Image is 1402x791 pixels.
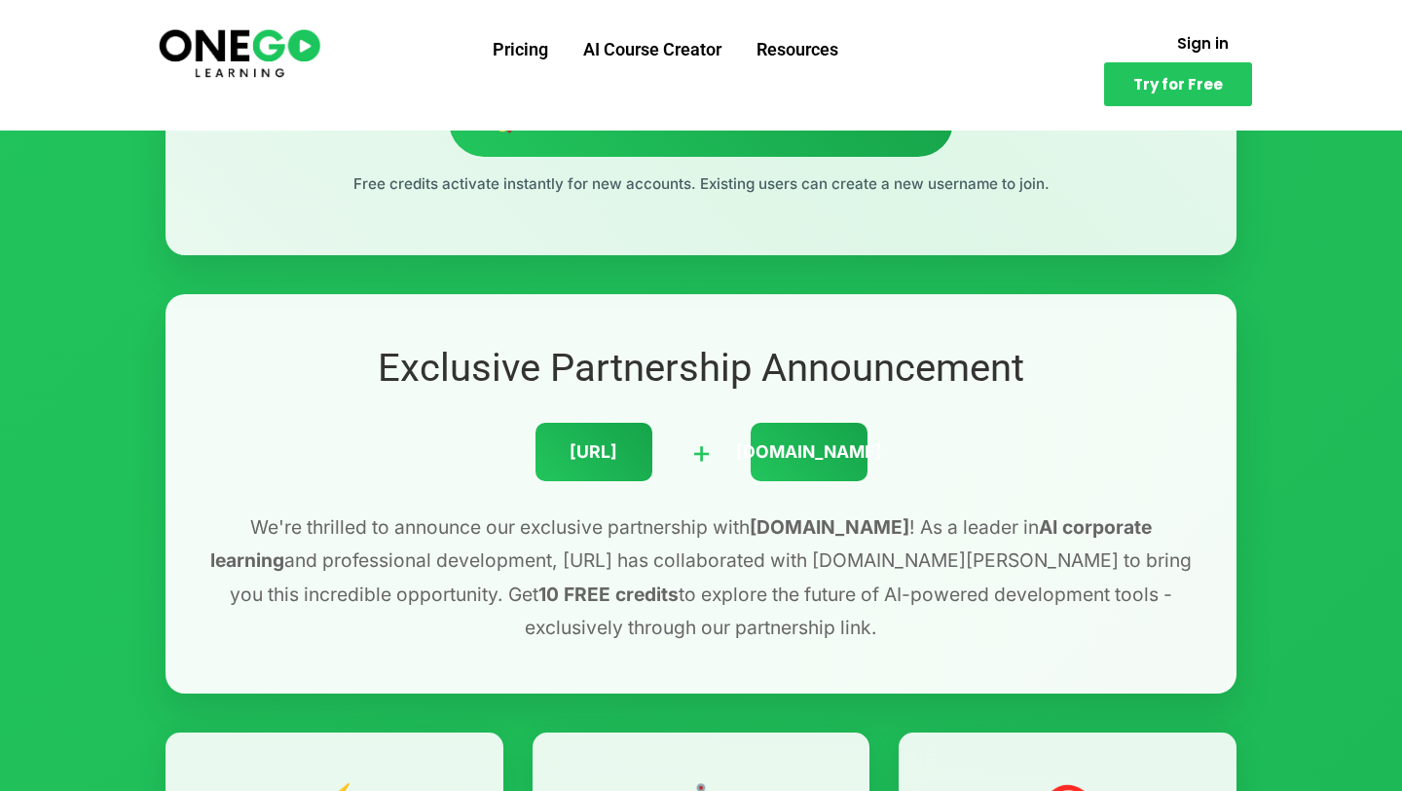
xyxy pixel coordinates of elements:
a: Try for Free [1104,62,1252,106]
a: Pricing [475,24,566,75]
p: We're thrilled to announce our exclusive partnership with ! As a leader in and professional devel... [204,510,1198,645]
div: [URL] [535,423,652,481]
a: Resources [739,24,856,75]
strong: [DOMAIN_NAME] [750,515,909,539]
a: AI Course Creator [566,24,739,75]
a: Sign in [1154,24,1252,62]
p: Free credits activate instantly for new accounts. Existing users can create a new username to join. [204,171,1198,197]
span: Sign in [1177,36,1229,51]
span: Try for Free [1133,77,1223,92]
h2: Exclusive Partnership Announcement [204,343,1198,394]
div: + [691,427,712,476]
strong: 10 FREE credits [538,583,679,606]
div: [DOMAIN_NAME] [751,423,867,481]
